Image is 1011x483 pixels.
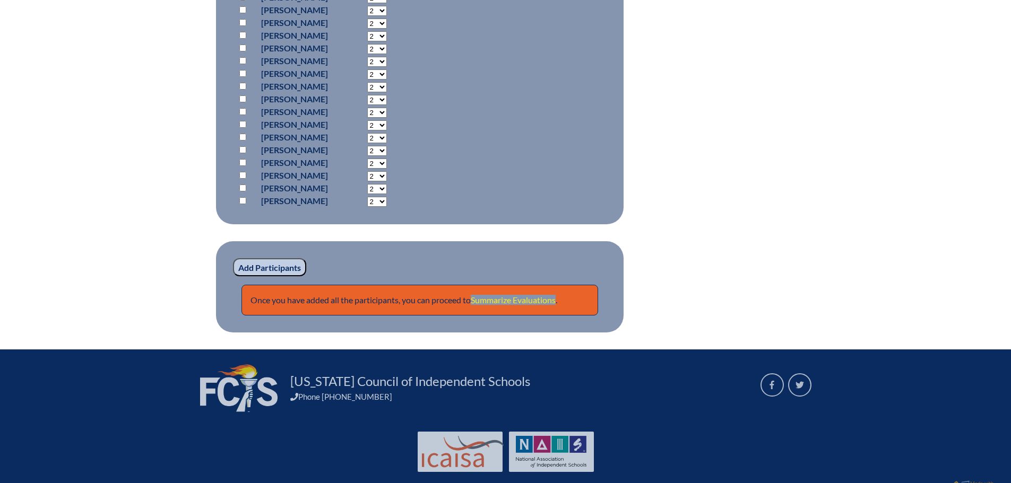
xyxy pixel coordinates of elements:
p: [PERSON_NAME] [261,195,328,207]
p: [PERSON_NAME] [261,55,328,67]
img: Int'l Council Advancing Independent School Accreditation logo [422,436,504,468]
p: [PERSON_NAME] [261,29,328,42]
img: NAIS Logo [516,436,587,468]
p: [PERSON_NAME] [261,4,328,16]
p: [PERSON_NAME] [261,93,328,106]
p: [PERSON_NAME] [261,80,328,93]
p: Once you have added all the participants, you can proceed to . [241,285,598,315]
p: [PERSON_NAME] [261,42,328,55]
p: [PERSON_NAME] [261,156,328,169]
input: Add Participants [233,258,306,276]
p: [PERSON_NAME] [261,169,328,182]
p: [PERSON_NAME] [261,144,328,156]
a: [US_STATE] Council of Independent Schools [286,373,534,390]
p: [PERSON_NAME] [261,106,328,118]
p: [PERSON_NAME] [261,16,328,29]
a: Summarize Evaluations [471,295,556,305]
img: FCIS_logo_white [200,364,278,412]
p: [PERSON_NAME] [261,118,328,131]
div: Phone [PHONE_NUMBER] [290,392,748,401]
p: [PERSON_NAME] [261,67,328,80]
p: [PERSON_NAME] [261,182,328,195]
p: [PERSON_NAME] [261,131,328,144]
